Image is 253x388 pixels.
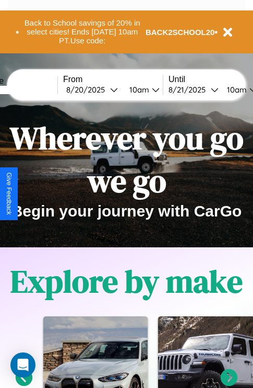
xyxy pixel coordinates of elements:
[10,260,243,303] h1: Explore by make
[63,84,121,95] button: 8/20/2025
[10,352,35,378] div: Open Intercom Messenger
[19,16,146,48] button: Back to School savings of 20% in select cities! Ends [DATE] 10am PT.Use code:
[168,85,211,95] div: 8 / 21 / 2025
[5,173,13,215] div: Give Feedback
[124,85,152,95] div: 10am
[146,28,215,37] b: BACK2SCHOOL20
[66,85,110,95] div: 8 / 20 / 2025
[222,85,249,95] div: 10am
[63,75,163,84] label: From
[121,84,163,95] button: 10am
